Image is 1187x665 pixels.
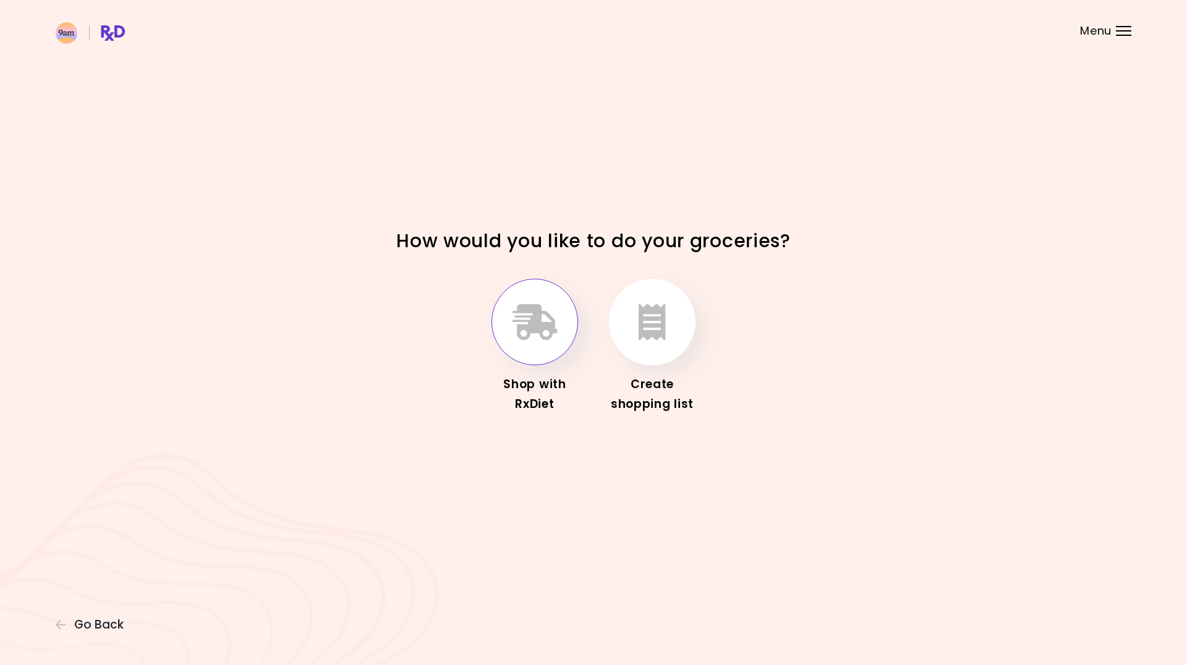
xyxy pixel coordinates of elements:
img: RxDiet [56,22,125,44]
div: Shop with RxDiet [485,375,584,414]
div: Create shopping list [603,375,702,414]
button: Go Back [56,618,130,632]
span: Go Back [74,618,124,632]
h1: How would you like to do your groceries? [377,229,810,253]
span: Menu [1080,25,1112,36]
